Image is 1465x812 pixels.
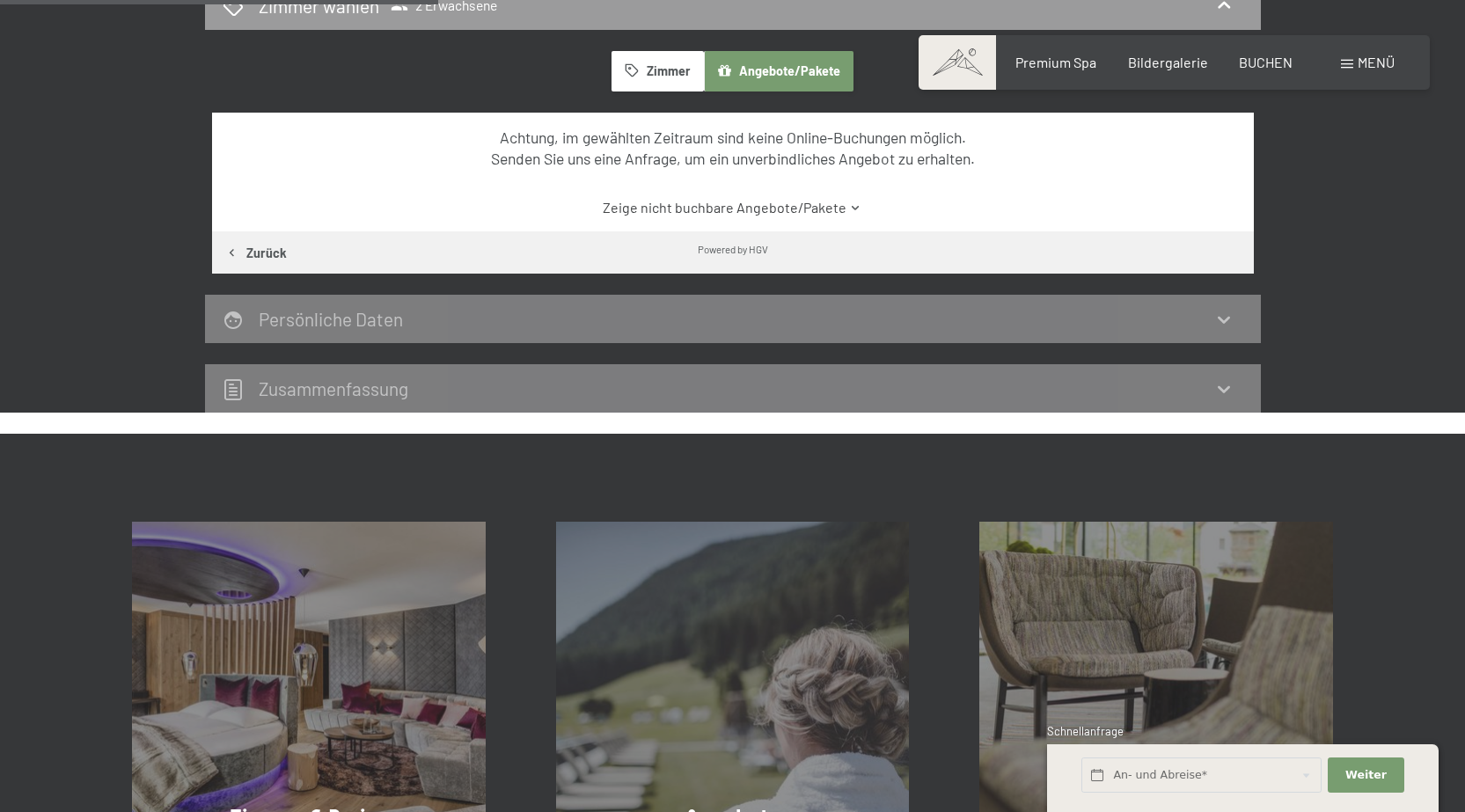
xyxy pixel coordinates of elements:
h2: Persönliche Daten [259,308,403,330]
div: Powered by HGV [698,242,768,256]
button: Weiter [1328,757,1403,794]
button: Angebote/Pakete [704,51,853,91]
button: Zimmer [612,51,703,91]
a: Bildergalerie [1128,54,1208,70]
span: Schnellanfrage [1047,724,1124,738]
span: Menü [1358,54,1395,70]
a: Zeige nicht buchbare Angebote/Pakete [243,198,1222,217]
span: Weiter [1345,767,1387,783]
button: Zurück [212,231,300,274]
div: Achtung, im gewählten Zeitraum sind keine Online-Buchungen möglich. Senden Sie uns eine Anfrage, ... [243,127,1222,170]
h2: Zusammen­fassung [259,377,408,399]
a: Premium Spa [1015,54,1096,70]
a: BUCHEN [1239,54,1293,70]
